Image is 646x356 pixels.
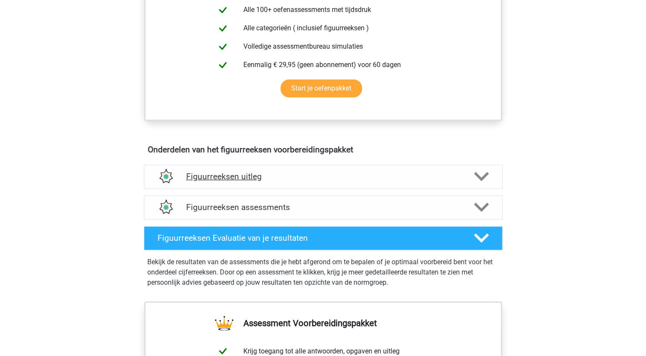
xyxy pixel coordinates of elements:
[155,166,176,187] img: figuurreeksen uitleg
[148,145,499,155] h4: Onderdelen van het figuurreeksen voorbereidingspakket
[140,226,506,250] a: Figuurreeksen Evaluatie van je resultaten
[281,79,362,97] a: Start je oefenpakket
[140,165,506,189] a: uitleg Figuurreeksen uitleg
[186,172,460,181] h4: Figuurreeksen uitleg
[158,233,460,243] h4: Figuurreeksen Evaluatie van je resultaten
[155,196,176,218] img: figuurreeksen assessments
[147,257,499,288] p: Bekijk de resultaten van de assessments die je hebt afgerond om te bepalen of je optimaal voorber...
[186,202,460,212] h4: Figuurreeksen assessments
[140,196,506,219] a: assessments Figuurreeksen assessments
